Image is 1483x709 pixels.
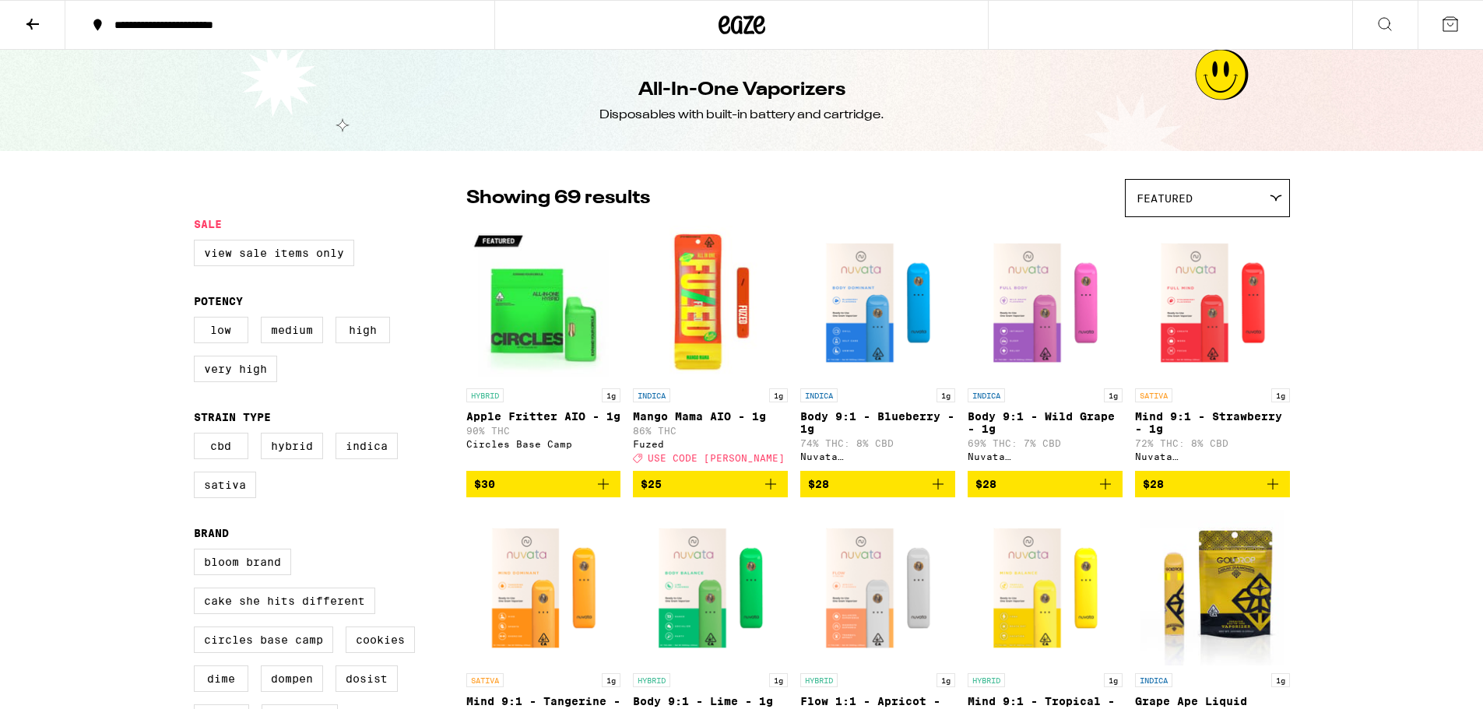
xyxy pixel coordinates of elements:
p: 69% THC: 7% CBD [968,438,1123,448]
p: 72% THC: 8% CBD [1135,438,1290,448]
p: 1g [1104,673,1123,687]
p: INDICA [800,388,838,402]
p: HYBRID [800,673,838,687]
img: Nuvata (CA) - Body 9:1 - Lime - 1g [633,510,788,665]
span: $30 [474,478,495,490]
p: Body 9:1 - Wild Grape - 1g [968,410,1123,435]
label: Hybrid [261,433,323,459]
p: 1g [769,388,788,402]
div: Nuvata ([GEOGRAPHIC_DATA]) [1135,451,1290,462]
div: Fuzed [633,439,788,449]
p: 1g [602,673,620,687]
p: Apple Fritter AIO - 1g [466,410,621,423]
img: Nuvata (CA) - Mind 9:1 - Strawberry - 1g [1135,225,1290,381]
p: 90% THC [466,426,621,436]
p: HYBRID [466,388,504,402]
p: 1g [937,673,955,687]
div: Circles Base Camp [466,439,621,449]
label: DIME [194,665,248,692]
label: Indica [336,433,398,459]
p: 1g [1271,673,1290,687]
span: $28 [1143,478,1164,490]
label: Sativa [194,472,256,498]
p: 1g [1104,388,1123,402]
p: INDICA [633,388,670,402]
legend: Potency [194,295,243,307]
p: Mango Mama AIO - 1g [633,410,788,423]
p: 1g [602,388,620,402]
p: 1g [769,673,788,687]
span: Featured [1137,192,1193,205]
div: Nuvata ([GEOGRAPHIC_DATA]) [968,451,1123,462]
img: Nuvata (CA) - Body 9:1 - Wild Grape - 1g [968,225,1123,381]
img: Fuzed - Mango Mama AIO - 1g [633,225,788,381]
label: Dosist [336,665,398,692]
label: Dompen [261,665,323,692]
img: Circles Base Camp - Apple Fritter AIO - 1g [466,225,621,381]
p: INDICA [968,388,1005,402]
p: HYBRID [968,673,1005,687]
p: HYBRID [633,673,670,687]
button: Add to bag [800,471,955,497]
label: CBD [194,433,248,459]
a: Open page for Body 9:1 - Wild Grape - 1g from Nuvata (CA) [968,225,1123,471]
p: INDICA [1135,673,1172,687]
label: Low [194,317,248,343]
img: Nuvata (CA) - Flow 1:1 - Apricot - 1g [800,510,955,665]
p: 1g [1271,388,1290,402]
label: View Sale Items Only [194,240,354,266]
a: Open page for Mango Mama AIO - 1g from Fuzed [633,225,788,471]
span: USE CODE [PERSON_NAME] [648,453,785,463]
span: $25 [641,478,662,490]
p: Showing 69 results [466,185,650,212]
label: Cake She Hits Different [194,588,375,614]
p: SATIVA [466,673,504,687]
a: Open page for Mind 9:1 - Strawberry - 1g from Nuvata (CA) [1135,225,1290,471]
a: Open page for Body 9:1 - Blueberry - 1g from Nuvata (CA) [800,225,955,471]
div: Disposables with built-in battery and cartridge. [599,107,884,124]
h1: All-In-One Vaporizers [638,77,845,104]
button: Add to bag [466,471,621,497]
label: Circles Base Camp [194,627,333,653]
span: $28 [975,478,996,490]
label: Medium [261,317,323,343]
img: Nuvata (CA) - Mind 9:1 - Tropical - 1g [968,510,1123,665]
legend: Strain Type [194,411,271,423]
span: $28 [808,478,829,490]
p: SATIVA [1135,388,1172,402]
img: Nuvata (CA) - Mind 9:1 - Tangerine - 1g [466,510,621,665]
button: Add to bag [633,471,788,497]
p: Body 9:1 - Lime - 1g [633,695,788,707]
label: High [336,317,390,343]
div: Nuvata ([GEOGRAPHIC_DATA]) [800,451,955,462]
legend: Brand [194,527,229,539]
a: Open page for Apple Fritter AIO - 1g from Circles Base Camp [466,225,621,471]
p: Mind 9:1 - Strawberry - 1g [1135,410,1290,435]
p: 1g [937,388,955,402]
label: Bloom Brand [194,549,291,575]
button: Add to bag [1135,471,1290,497]
legend: Sale [194,218,222,230]
p: 74% THC: 8% CBD [800,438,955,448]
img: GoldDrop - Grape Ape Liquid Diamonds AIO - 1g [1140,510,1284,665]
button: Add to bag [968,471,1123,497]
label: Very High [194,356,277,382]
p: 86% THC [633,426,788,436]
p: Body 9:1 - Blueberry - 1g [800,410,955,435]
img: Nuvata (CA) - Body 9:1 - Blueberry - 1g [800,225,955,381]
label: Cookies [346,627,415,653]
